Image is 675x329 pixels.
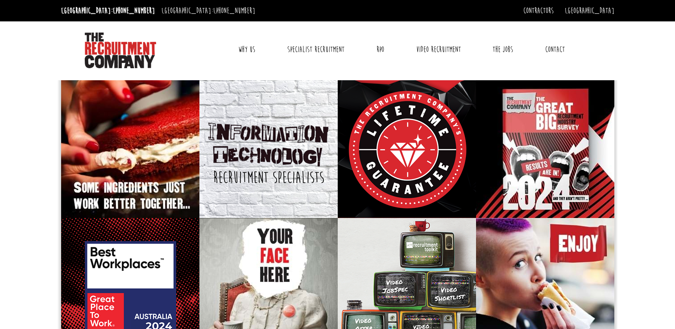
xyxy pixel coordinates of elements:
[85,33,156,68] img: The Recruitment Company
[159,4,257,18] li: [GEOGRAPHIC_DATA]:
[486,38,520,61] a: The Jobs
[59,4,157,18] li: [GEOGRAPHIC_DATA]:
[113,6,155,16] a: [PHONE_NUMBER]
[370,38,391,61] a: RPO
[232,38,262,61] a: Why Us
[538,38,571,61] a: Contact
[281,38,351,61] a: Specialist Recruitment
[213,6,255,16] a: [PHONE_NUMBER]
[410,38,468,61] a: Video Recruitment
[565,6,614,16] a: [GEOGRAPHIC_DATA]
[523,6,554,16] a: Contractors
